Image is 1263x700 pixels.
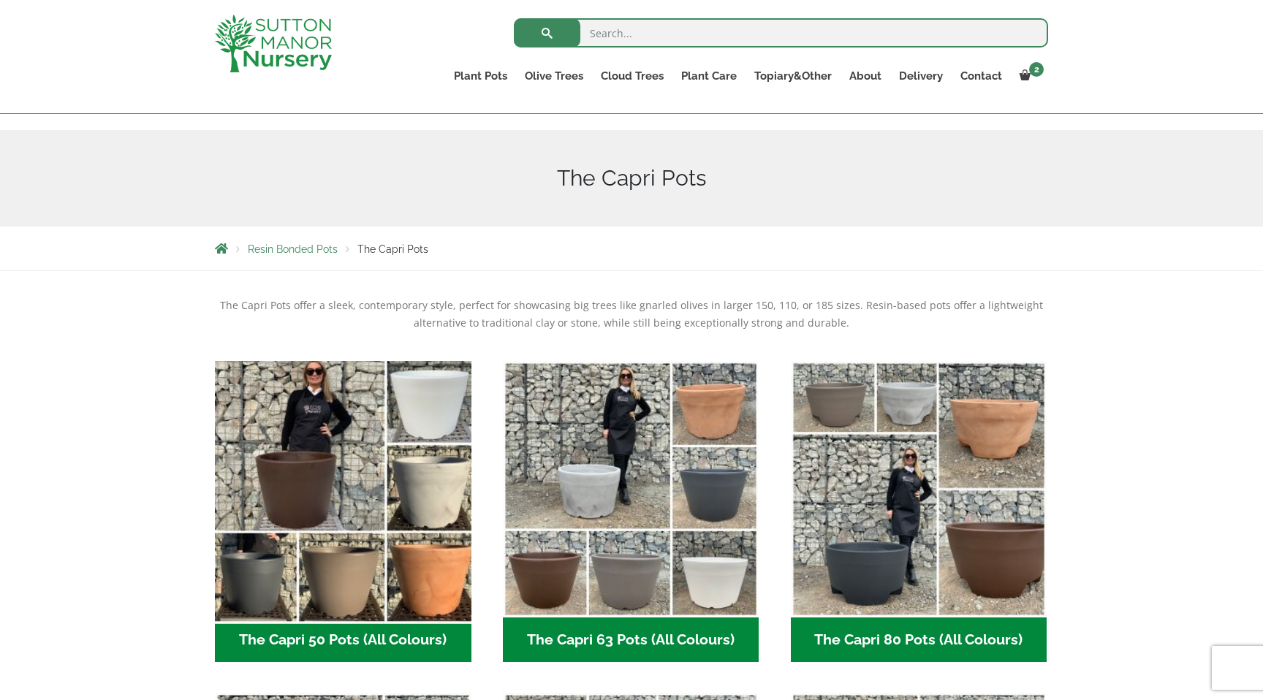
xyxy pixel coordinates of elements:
span: 2 [1029,62,1044,77]
h1: The Capri Pots [215,165,1048,191]
a: Topiary&Other [746,66,841,86]
h2: The Capri 80 Pots (All Colours) [791,617,1047,663]
a: Contact [952,66,1011,86]
p: The Capri Pots offer a sleek, contemporary style, perfect for showcasing big trees like gnarled o... [215,297,1048,332]
nav: Breadcrumbs [215,243,1048,254]
a: Olive Trees [516,66,592,86]
a: Visit product category The Capri 80 Pots (All Colours) [791,361,1047,662]
span: The Capri Pots [357,243,428,255]
a: Visit product category The Capri 63 Pots (All Colours) [503,361,759,662]
a: Plant Care [672,66,746,86]
img: The Capri 80 Pots (All Colours) [791,361,1047,617]
a: Delivery [890,66,952,86]
a: 2 [1011,66,1048,86]
img: logo [215,15,332,72]
a: Visit product category The Capri 50 Pots (All Colours) [215,361,471,662]
a: Cloud Trees [592,66,672,86]
a: Plant Pots [445,66,516,86]
a: Resin Bonded Pots [248,243,338,255]
img: The Capri 63 Pots (All Colours) [503,361,759,617]
h2: The Capri 50 Pots (All Colours) [215,617,471,663]
h2: The Capri 63 Pots (All Colours) [503,617,759,663]
input: Search... [514,18,1048,47]
a: About [841,66,890,86]
img: The Capri 50 Pots (All Colours) [208,354,477,623]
